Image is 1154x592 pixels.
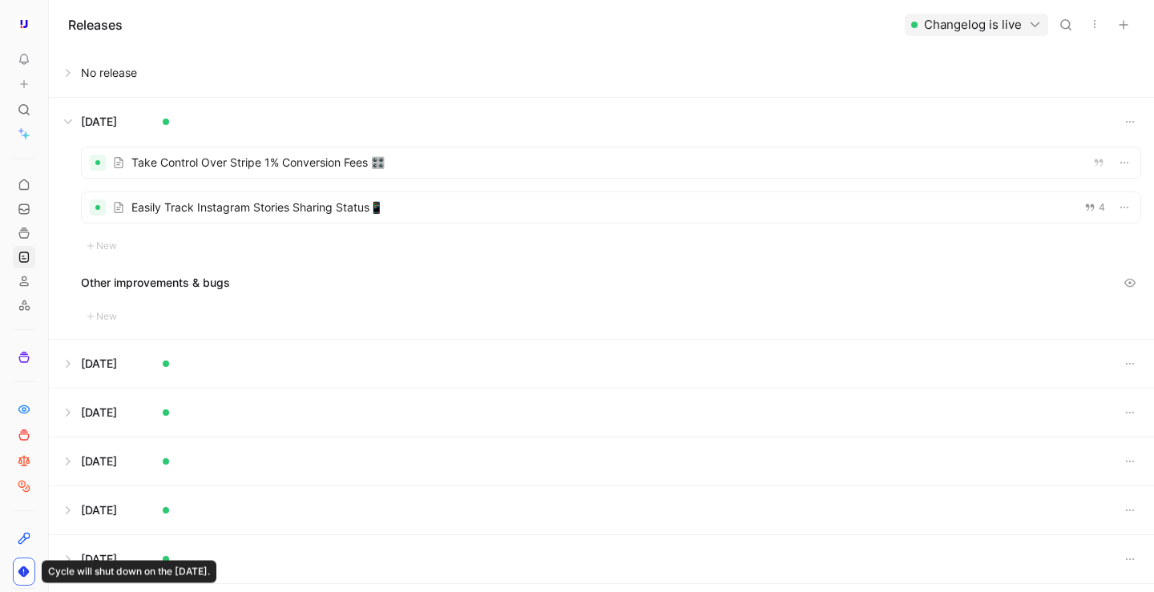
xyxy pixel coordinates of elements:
h1: Releases [68,15,123,34]
button: Upfluence [13,13,35,35]
span: 4 [1099,203,1105,212]
button: 4 [1081,199,1108,216]
div: Cycle will shut down on the [DATE]. [42,561,216,583]
div: Other improvements & bugs [81,272,1141,294]
img: Upfluence [16,16,32,32]
button: New [81,307,123,326]
button: Changelog is live [905,14,1048,36]
button: New [81,236,123,256]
